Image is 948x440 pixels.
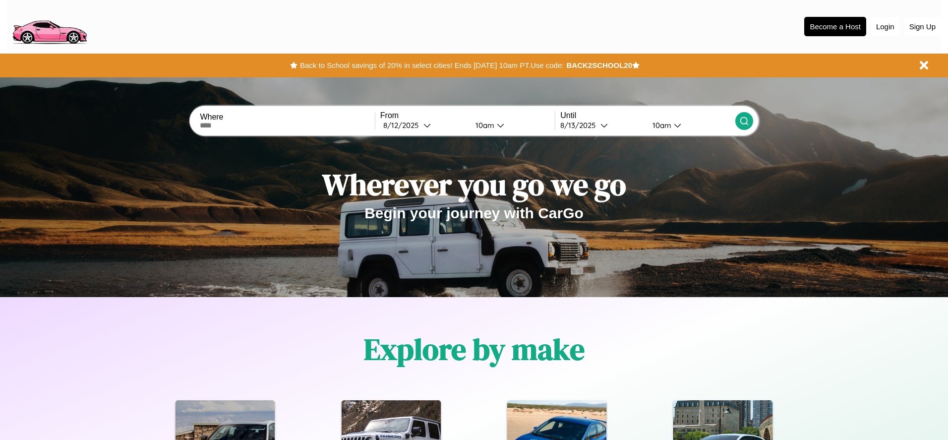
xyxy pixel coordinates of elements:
button: Login [871,17,899,36]
div: 10am [648,121,674,130]
label: Where [200,113,374,122]
b: BACK2SCHOOL20 [566,61,632,69]
button: Sign Up [904,17,941,36]
label: From [380,111,555,120]
label: Until [560,111,735,120]
div: 8 / 13 / 2025 [560,121,600,130]
button: Back to School savings of 20% in select cities! Ends [DATE] 10am PT.Use code: [297,59,566,72]
h1: Explore by make [364,329,585,370]
button: Become a Host [804,17,866,36]
div: 10am [471,121,497,130]
button: 8/12/2025 [380,120,468,130]
button: 10am [645,120,735,130]
img: logo [7,5,91,47]
button: 10am [468,120,555,130]
div: 8 / 12 / 2025 [383,121,423,130]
